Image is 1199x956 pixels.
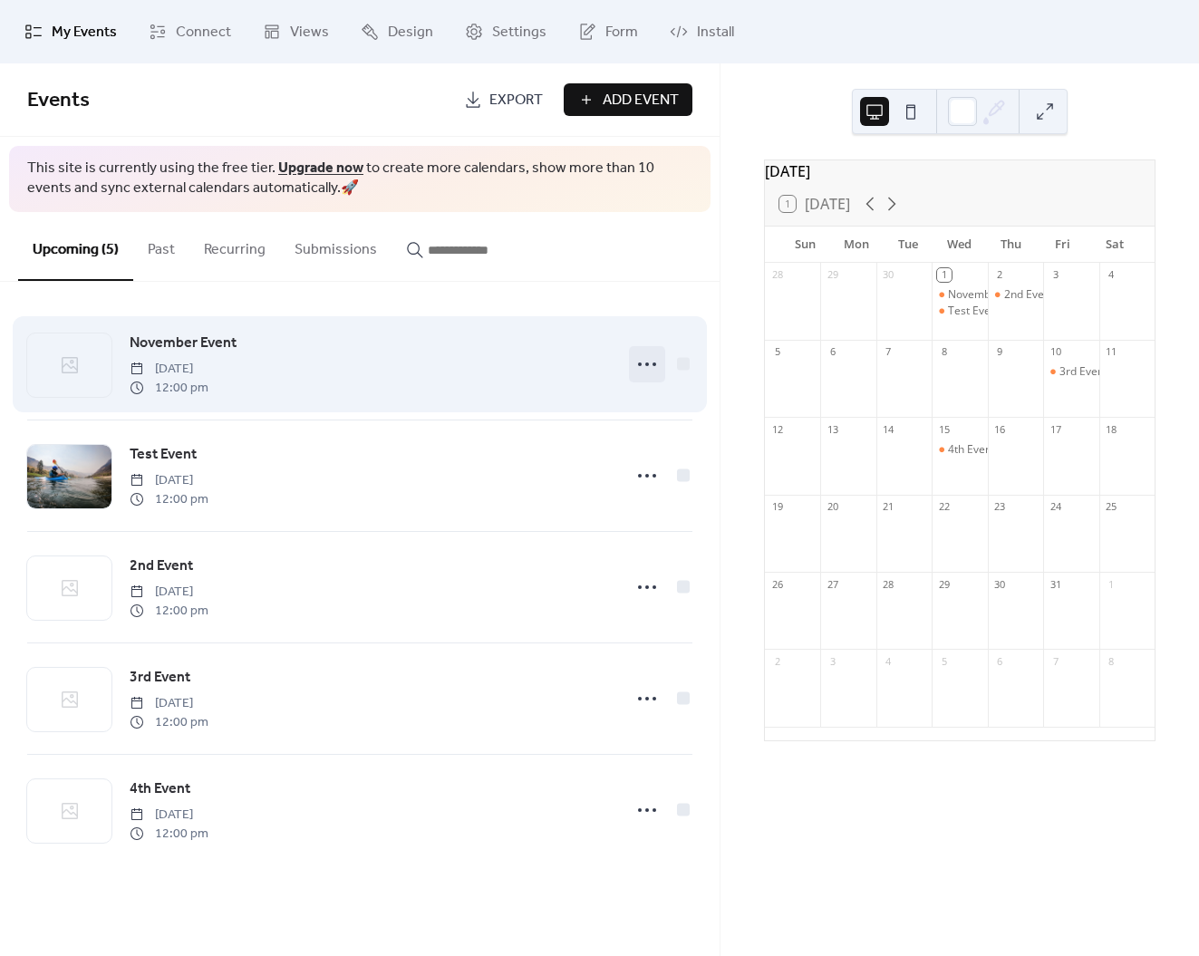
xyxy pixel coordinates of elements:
[937,577,951,591] div: 29
[948,304,1001,319] div: Test Event
[1004,287,1054,303] div: 2nd Event
[1105,654,1118,668] div: 8
[1088,227,1140,263] div: Sat
[770,577,784,591] div: 26
[130,777,190,801] a: 4th Event
[280,212,392,279] button: Submissions
[130,806,208,825] span: [DATE]
[1105,500,1118,514] div: 25
[347,7,447,56] a: Design
[1105,577,1118,591] div: 1
[278,154,363,182] a: Upgrade now
[130,602,208,621] span: 12:00 pm
[993,500,1007,514] div: 23
[1043,364,1098,380] div: 3rd Event
[130,490,208,509] span: 12:00 pm
[770,268,784,282] div: 28
[565,7,652,56] a: Form
[770,500,784,514] div: 19
[130,667,190,689] span: 3rd Event
[948,442,995,458] div: 4th Event
[826,422,839,436] div: 13
[1105,345,1118,359] div: 11
[1049,422,1062,436] div: 17
[770,654,784,668] div: 2
[770,345,784,359] div: 5
[130,583,208,602] span: [DATE]
[130,778,190,800] span: 4th Event
[290,22,329,43] span: Views
[130,555,193,578] a: 2nd Event
[1049,500,1062,514] div: 24
[451,7,560,56] a: Settings
[1105,422,1118,436] div: 18
[779,227,831,263] div: Sun
[993,345,1007,359] div: 9
[27,81,90,121] span: Events
[1049,268,1062,282] div: 3
[1105,268,1118,282] div: 4
[932,287,987,303] div: November Event
[603,90,679,111] span: Add Event
[993,268,1007,282] div: 2
[948,287,1032,303] div: November Event
[882,422,895,436] div: 14
[130,332,237,355] a: November Event
[656,7,748,56] a: Install
[27,159,692,199] span: This site is currently using the free tier. to create more calendars, show more than 10 events an...
[489,90,543,111] span: Export
[882,577,895,591] div: 28
[988,287,1043,303] div: 2nd Event
[130,444,197,466] span: Test Event
[826,268,839,282] div: 29
[937,268,951,282] div: 1
[130,825,208,844] span: 12:00 pm
[1049,577,1062,591] div: 31
[937,654,951,668] div: 5
[882,500,895,514] div: 21
[492,22,546,43] span: Settings
[130,333,237,354] span: November Event
[1049,654,1062,668] div: 7
[770,422,784,436] div: 12
[882,268,895,282] div: 30
[882,345,895,359] div: 7
[937,500,951,514] div: 22
[993,654,1007,668] div: 6
[937,422,951,436] div: 15
[1059,364,1107,380] div: 3rd Event
[882,654,895,668] div: 4
[18,212,133,281] button: Upcoming (5)
[130,713,208,732] span: 12:00 pm
[826,654,839,668] div: 3
[697,22,734,43] span: Install
[765,160,1155,182] div: [DATE]
[130,666,190,690] a: 3rd Event
[189,212,280,279] button: Recurring
[130,471,208,490] span: [DATE]
[932,304,987,319] div: Test Event
[130,360,208,379] span: [DATE]
[450,83,556,116] a: Export
[993,577,1007,591] div: 30
[133,212,189,279] button: Past
[135,7,245,56] a: Connect
[826,345,839,359] div: 6
[933,227,985,263] div: Wed
[130,694,208,713] span: [DATE]
[564,83,692,116] button: Add Event
[130,443,197,467] a: Test Event
[937,345,951,359] div: 8
[826,500,839,514] div: 20
[1037,227,1088,263] div: Fri
[883,227,934,263] div: Tue
[130,379,208,398] span: 12:00 pm
[176,22,231,43] span: Connect
[1049,345,1062,359] div: 10
[605,22,638,43] span: Form
[388,22,433,43] span: Design
[52,22,117,43] span: My Events
[11,7,131,56] a: My Events
[985,227,1037,263] div: Thu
